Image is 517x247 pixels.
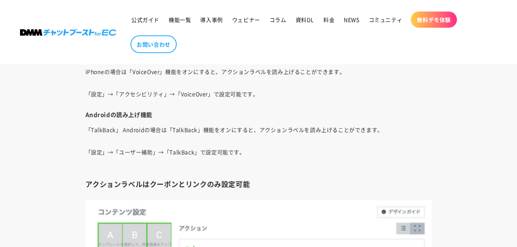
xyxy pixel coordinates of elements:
[131,16,159,23] span: 公式ガイド
[85,180,432,189] h3: アクションラベルはクーポンとリンクのみ設定可能
[137,41,171,48] span: お問い合わせ
[339,12,364,28] a: NEWS
[265,12,291,28] a: コラム
[417,16,451,23] span: 無料デモ体験
[291,12,319,28] a: 資料DL
[127,12,164,28] a: 公式ガイド
[364,12,407,28] a: コミュニティ
[196,12,227,28] a: 導入事例
[323,16,335,23] span: 料金
[319,12,339,28] a: 料金
[131,35,177,53] a: お問い合わせ
[85,147,432,168] p: 「設定」→「ユーザー補助」→「TalkBack」で設定可能です。
[169,16,191,23] span: 機能一覧
[20,29,116,36] img: 株式会社DMM Boost
[164,12,196,28] a: 機能一覧
[228,12,265,28] a: ウェビナー
[85,88,432,99] p: 「設定」→「アクセシビリティ」→「VoiceOver」で設定可能です。
[269,16,286,23] span: コラム
[344,16,359,23] span: NEWS
[200,16,223,23] span: 導入事例
[232,16,260,23] span: ウェビナー
[85,111,432,118] h4: Androidの読み上げ機能
[85,124,432,135] p: 「TalkBack」 Androidの場合は「TalkBack」機能をオンにすると、アクションラベルを読み上げることができます。
[85,66,432,77] p: iPhoneの場合は「VoiceOver」機能をオンにすると、アクションラベルを読み上げることができます。
[369,16,403,23] span: コミュニティ
[296,16,314,23] span: 資料DL
[411,12,457,28] a: 無料デモ体験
